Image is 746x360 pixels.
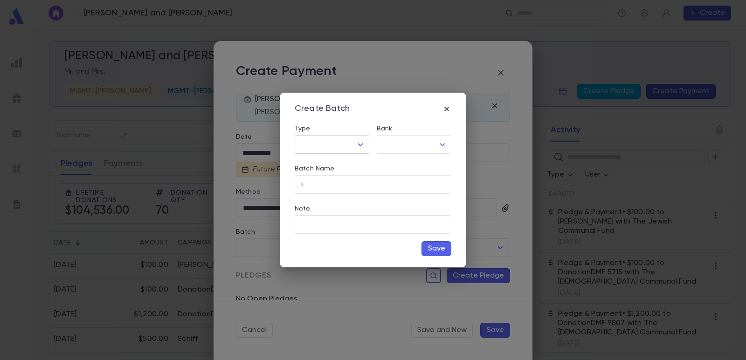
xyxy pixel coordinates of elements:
[295,136,369,154] div: ​
[295,125,311,132] label: Type
[295,104,350,114] div: Create Batch
[295,205,311,212] label: Note
[377,125,393,132] label: Bank
[295,165,334,172] label: Batch Name
[377,136,451,154] div: ​
[421,241,451,256] button: Save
